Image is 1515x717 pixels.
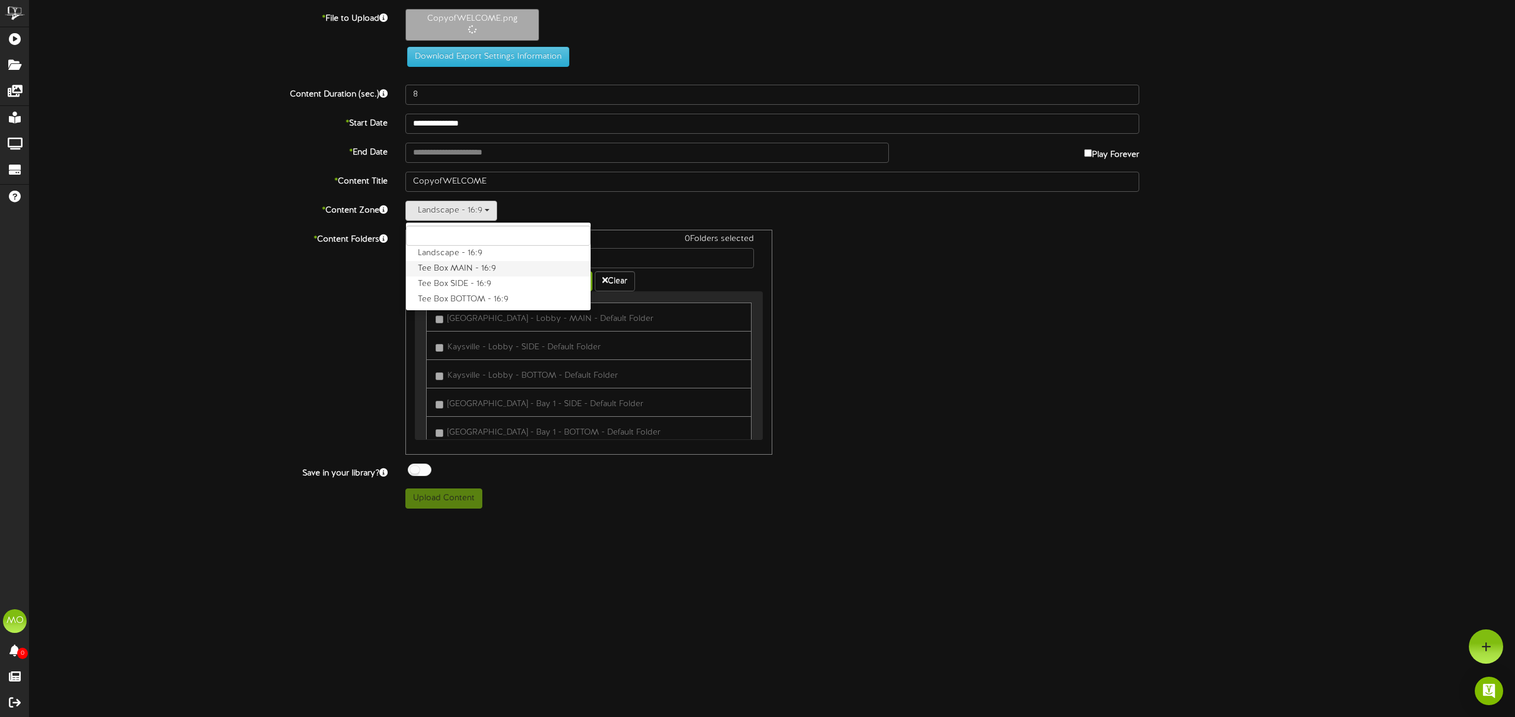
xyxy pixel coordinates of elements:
[436,316,443,323] input: [GEOGRAPHIC_DATA] - Lobby - MAIN - Default Folder
[21,201,397,217] label: Content Zone
[406,292,591,307] label: Tee Box BOTTOM - 16:9
[21,143,397,159] label: End Date
[1084,149,1092,157] input: Play Forever
[405,222,591,311] ul: Landscape - 16:9
[21,464,397,480] label: Save in your library?
[21,114,397,130] label: Start Date
[401,52,569,61] a: Download Export Settings Information
[436,429,443,437] input: [GEOGRAPHIC_DATA] - Bay 1 - BOTTOM - Default Folder
[406,276,591,292] label: Tee Box SIDE - 16:9
[21,85,397,101] label: Content Duration (sec.)
[406,246,591,261] label: Landscape - 16:9
[447,343,601,352] span: Kaysville - Lobby - SIDE - Default Folder
[21,230,397,246] label: Content Folders
[405,488,482,509] button: Upload Content
[447,314,653,323] span: [GEOGRAPHIC_DATA] - Lobby - MAIN - Default Folder
[436,344,443,352] input: Kaysville - Lobby - SIDE - Default Folder
[447,400,643,409] span: [GEOGRAPHIC_DATA] - Bay 1 - SIDE - Default Folder
[17,648,28,659] span: 0
[21,9,397,25] label: File to Upload
[436,401,443,409] input: [GEOGRAPHIC_DATA] - Bay 1 - SIDE - Default Folder
[406,261,591,276] label: Tee Box MAIN - 16:9
[405,172,1139,192] input: Title of this Content
[447,428,660,437] span: [GEOGRAPHIC_DATA] - Bay 1 - BOTTOM - Default Folder
[436,372,443,380] input: Kaysville - Lobby - BOTTOM - Default Folder
[447,371,618,380] span: Kaysville - Lobby - BOTTOM - Default Folder
[595,271,635,291] button: Clear
[407,47,569,67] button: Download Export Settings Information
[1084,143,1139,161] label: Play Forever
[1475,677,1503,705] div: Open Intercom Messenger
[3,609,27,633] div: MO
[405,201,497,221] button: Landscape - 16:9
[21,172,397,188] label: Content Title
